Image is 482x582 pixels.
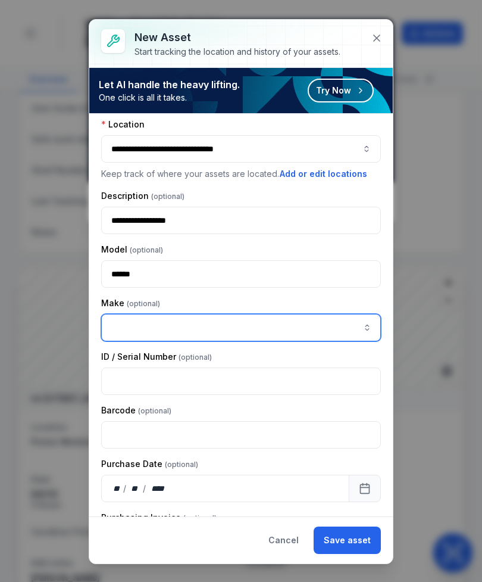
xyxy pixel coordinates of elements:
strong: Let AI handle the heavy lifting. [99,77,240,92]
span: One click is all it takes. [99,92,240,104]
button: Add or edit locations [279,167,368,180]
button: Try Now [308,79,374,102]
label: Description [101,190,184,202]
input: asset-add:cf[ca1b6296-9635-4ae3-ae60-00faad6de89d]-label [101,314,381,341]
label: Model [101,244,163,256]
div: / [143,483,147,494]
label: Purchasing Invoice [101,512,217,524]
label: Barcode [101,404,171,416]
label: Make [101,297,160,309]
div: / [123,483,127,494]
h3: New asset [134,29,340,46]
label: Purchase Date [101,458,198,470]
label: Location [101,119,145,130]
p: Keep track of where your assets are located. [101,167,381,180]
button: Save asset [314,527,381,554]
div: Start tracking the location and history of your assets. [134,46,340,58]
div: day, [111,483,123,494]
div: month, [127,483,143,494]
div: year, [147,483,169,494]
button: Cancel [258,527,309,554]
label: ID / Serial Number [101,351,212,363]
button: Calendar [349,475,381,502]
